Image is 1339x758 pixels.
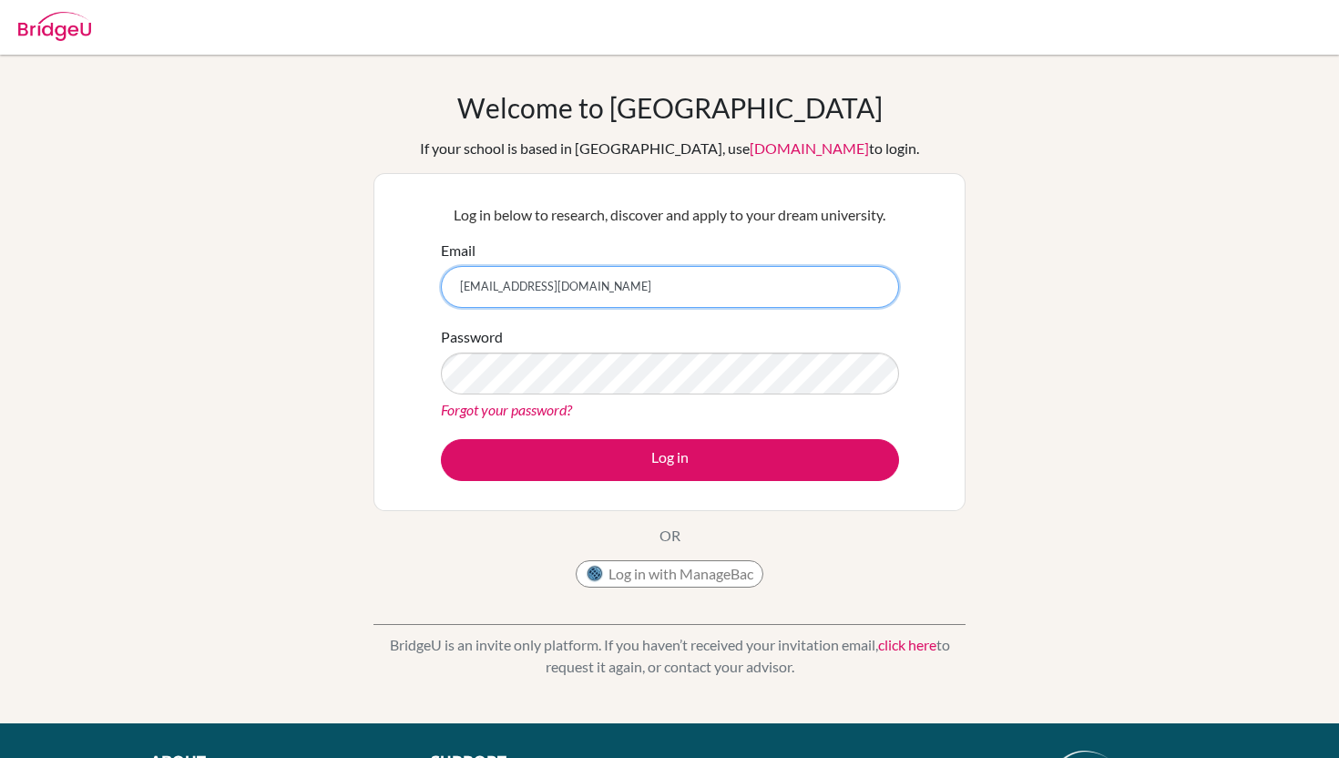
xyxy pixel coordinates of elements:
h1: Welcome to [GEOGRAPHIC_DATA] [457,91,883,124]
p: Log in below to research, discover and apply to your dream university. [441,204,899,226]
label: Email [441,240,475,261]
img: Bridge-U [18,12,91,41]
p: BridgeU is an invite only platform. If you haven’t received your invitation email, to request it ... [373,634,966,678]
a: click here [878,636,936,653]
p: OR [659,525,680,547]
button: Log in [441,439,899,481]
button: Log in with ManageBac [576,560,763,588]
label: Password [441,326,503,348]
a: [DOMAIN_NAME] [750,139,869,157]
a: Forgot your password? [441,401,572,418]
div: If your school is based in [GEOGRAPHIC_DATA], use to login. [420,138,919,159]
